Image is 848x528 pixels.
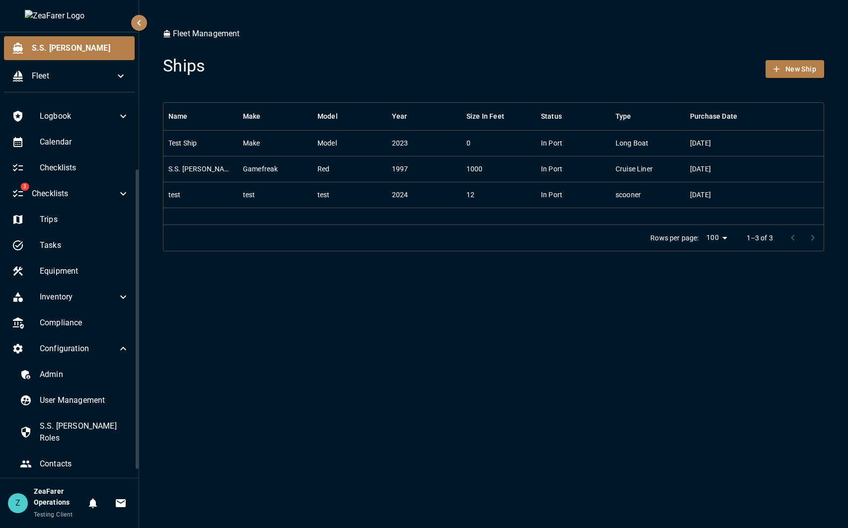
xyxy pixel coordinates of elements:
div: Size In Feet [462,102,536,130]
div: Long Boat [616,138,648,148]
div: Gamefreak [243,164,278,174]
span: Logbook [40,110,117,122]
div: Purchase Date [690,102,737,130]
div: Model [312,102,387,130]
span: S.S. [PERSON_NAME] Roles [40,420,129,444]
div: 1997 [392,164,408,174]
span: Trips [40,214,129,226]
div: Name [168,102,188,130]
h4: Ships [163,56,205,76]
div: Compliance [4,311,137,335]
span: 3 [20,183,29,191]
div: Type [611,102,685,130]
div: In Port [541,164,562,174]
span: Configuration [40,343,117,355]
h6: ZeaFarer Operations [34,486,83,508]
span: Equipment [40,265,129,277]
div: Fleet [4,64,135,88]
div: Checklists [4,156,137,180]
span: Contacts [40,458,129,470]
button: Invitations [111,493,131,513]
span: Calendar [40,136,129,148]
div: 3Checklists [4,182,137,206]
div: User Management [12,388,137,412]
div: 1000 [466,164,483,174]
div: test [243,190,255,200]
div: In Port [541,190,562,200]
div: Red [317,164,329,174]
div: Year [387,102,462,130]
div: Trips [4,208,137,231]
span: Compliance [40,317,129,329]
div: test [168,190,181,200]
div: Make [243,102,261,130]
div: 5/19/1997 [690,164,711,174]
div: Logbook [4,104,137,128]
span: Tasks [40,239,129,251]
img: ZeaFarer Logo [25,10,114,22]
button: New Ship [766,60,824,78]
p: Fleet Management [163,28,239,40]
span: Checklists [40,162,129,174]
div: test [317,190,330,200]
div: Z [8,493,28,513]
div: Purchase Date [685,102,760,130]
div: Make [243,138,260,148]
div: Cruise Liner [616,164,653,174]
div: Make [238,102,312,130]
p: 1–3 of 3 [747,233,773,243]
div: Model [317,102,338,130]
div: S.S. [PERSON_NAME] [4,36,135,60]
div: Contacts [12,452,137,476]
span: Testing Client [34,511,73,518]
div: Calendar [4,130,137,154]
div: 0 [466,138,470,148]
div: 100 [702,230,730,245]
div: Year [392,102,407,130]
span: Fleet [32,70,115,82]
p: Rows per page: [650,233,698,243]
div: Configuration [4,337,137,361]
div: Size In Feet [466,102,504,130]
span: S.S. [PERSON_NAME] [32,42,127,54]
div: 2023 [392,138,408,148]
div: S.S. [PERSON_NAME] Roles [12,414,137,450]
span: Inventory [40,291,117,303]
div: Model [317,138,337,148]
div: Tasks [4,233,137,257]
div: Status [536,102,611,130]
div: Status [541,102,562,130]
div: Inventory [4,285,137,309]
div: 12 [466,190,474,200]
button: Notifications [83,493,103,513]
div: Name [163,102,238,130]
div: Type [616,102,631,130]
span: User Management [40,394,129,406]
div: Admin [12,363,137,386]
div: 2024 [392,190,408,200]
div: Equipment [4,259,137,283]
span: Admin [40,369,129,380]
div: 2/1/2024 [690,190,711,200]
div: Test Ship [168,138,197,148]
div: In Port [541,138,562,148]
div: S.S. Anne [168,164,233,174]
div: 3/20/1998 [690,138,711,148]
div: scooner [616,190,641,200]
span: Checklists [32,188,117,200]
